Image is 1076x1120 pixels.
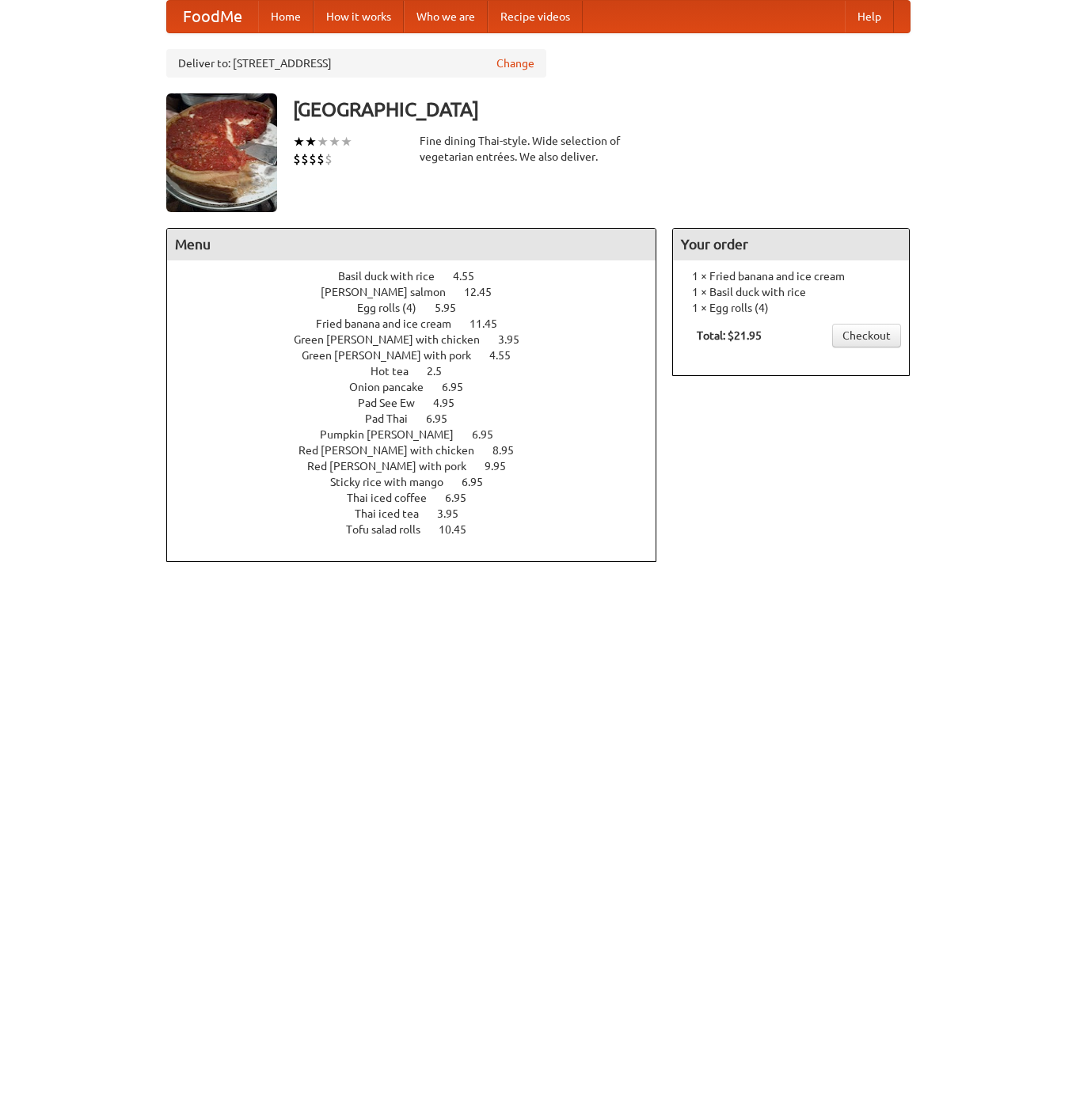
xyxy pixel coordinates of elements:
[371,365,471,378] a: Hot tea 2.5
[681,284,901,300] li: 1 × Basil duck with rice
[317,150,325,168] li: $
[314,1,404,32] a: How it works
[307,460,535,473] a: Red [PERSON_NAME] with pork 9.95
[307,460,482,473] span: Red [PERSON_NAME] with pork
[325,150,333,168] li: $
[681,300,901,316] li: 1 × Egg rolls (4)
[302,349,487,362] span: Green [PERSON_NAME] with pork
[470,317,513,330] span: 11.45
[330,476,512,488] a: Sticky rice with mango 6.95
[426,412,463,425] span: 6.95
[349,381,439,393] span: Onion pancake
[338,270,451,283] span: Basil duck with rice
[166,49,546,78] div: Deliver to: [STREET_ADDRESS]
[293,150,301,168] li: $
[346,523,496,536] a: Tofu salad rolls 10.45
[347,492,443,504] span: Thai iced coffee
[321,286,462,298] span: [PERSON_NAME] salmon
[442,381,479,393] span: 6.95
[489,349,527,362] span: 4.55
[347,492,496,504] a: Thai iced coffee 6.95
[338,270,504,283] a: Basil duck with rice 4.55
[294,333,496,346] span: Green [PERSON_NAME] with chicken
[358,397,431,409] span: Pad See Ew
[472,428,509,441] span: 6.95
[293,93,911,125] h3: [GEOGRAPHIC_DATA]
[316,317,467,330] span: Fried banana and ice cream
[681,268,901,284] li: 1 × Fried banana and ice cream
[349,381,492,393] a: Onion pancake 6.95
[845,1,894,32] a: Help
[258,1,314,32] a: Home
[355,507,488,520] a: Thai iced tea 3.95
[317,133,329,150] li: ★
[453,270,490,283] span: 4.55
[355,507,435,520] span: Thai iced tea
[298,444,490,457] span: Red [PERSON_NAME] with chicken
[464,286,508,298] span: 12.45
[420,133,657,165] div: Fine dining Thai-style. Wide selection of vegetarian entrées. We also deliver.
[301,150,309,168] li: $
[167,1,258,32] a: FoodMe
[316,317,527,330] a: Fried banana and ice cream 11.45
[166,93,277,212] img: angular.jpg
[358,397,484,409] a: Pad See Ew 4.95
[435,302,472,314] span: 5.95
[321,286,521,298] a: [PERSON_NAME] salmon 12.45
[371,365,424,378] span: Hot tea
[357,302,485,314] a: Egg rolls (4) 5.95
[365,412,424,425] span: Pad Thai
[462,476,499,488] span: 6.95
[492,444,530,457] span: 8.95
[365,412,477,425] a: Pad Thai 6.95
[293,133,305,150] li: ★
[357,302,432,314] span: Egg rolls (4)
[320,428,523,441] a: Pumpkin [PERSON_NAME] 6.95
[433,397,470,409] span: 4.95
[697,329,762,342] b: Total: $21.95
[427,365,458,378] span: 2.5
[340,133,352,150] li: ★
[445,492,482,504] span: 6.95
[309,150,317,168] li: $
[167,229,656,260] h4: Menu
[330,476,459,488] span: Sticky rice with mango
[329,133,340,150] li: ★
[832,324,901,347] a: Checkout
[294,333,549,346] a: Green [PERSON_NAME] with chicken 3.95
[305,133,317,150] li: ★
[404,1,488,32] a: Who we are
[437,507,474,520] span: 3.95
[320,428,470,441] span: Pumpkin [PERSON_NAME]
[488,1,583,32] a: Recipe videos
[496,55,534,71] a: Change
[439,523,482,536] span: 10.45
[498,333,535,346] span: 3.95
[485,460,522,473] span: 9.95
[673,229,909,260] h4: Your order
[298,444,543,457] a: Red [PERSON_NAME] with chicken 8.95
[302,349,540,362] a: Green [PERSON_NAME] with pork 4.55
[346,523,436,536] span: Tofu salad rolls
